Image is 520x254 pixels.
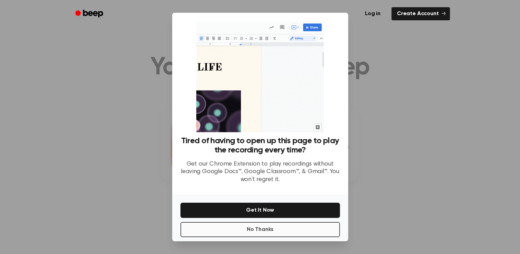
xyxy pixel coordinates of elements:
[358,6,387,22] a: Log in
[196,21,324,132] img: Beep extension in action
[70,7,109,21] a: Beep
[391,7,450,20] a: Create Account
[180,222,340,237] button: No Thanks
[180,160,340,184] p: Get our Chrome Extension to play recordings without leaving Google Docs™, Google Classroom™, & Gm...
[180,136,340,155] h3: Tired of having to open up this page to play the recording every time?
[180,203,340,218] button: Get It Now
